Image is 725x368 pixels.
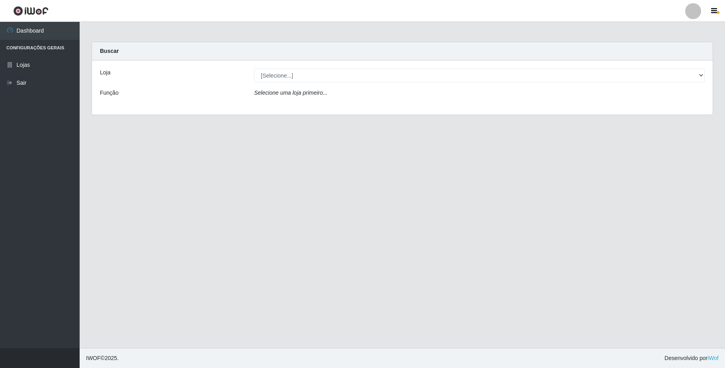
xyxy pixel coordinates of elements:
span: IWOF [86,355,101,361]
label: Função [100,89,119,97]
label: Loja [100,68,110,77]
strong: Buscar [100,48,119,54]
a: iWof [707,355,719,361]
span: Desenvolvido por [664,354,719,362]
span: © 2025 . [86,354,119,362]
i: Selecione uma loja primeiro... [254,90,327,96]
img: CoreUI Logo [13,6,49,16]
